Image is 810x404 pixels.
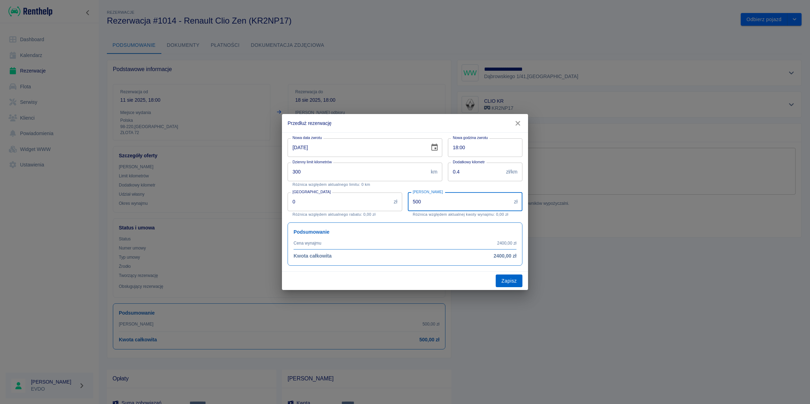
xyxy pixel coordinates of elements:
label: Dodatkowy kilometr [453,159,485,165]
h6: 2400,00 zł [494,252,516,260]
button: Choose date, selected date is 23 sie 2025 [427,140,442,154]
label: [PERSON_NAME] [413,189,443,195]
p: zł [394,198,397,206]
h6: Podsumowanie [294,228,516,236]
h2: Przedłuż rezerwację [282,114,528,132]
input: Kwota wynajmu od początkowej daty, nie samego aneksu. [408,192,511,211]
input: hh:mm [448,138,517,157]
p: zł [514,198,517,206]
label: Nowa godzina zwrotu [453,135,488,140]
p: Różnica względem aktualnego limitu: 0 km [292,182,437,187]
input: Kwota rabatu ustalona na początku [288,192,391,211]
input: DD-MM-YYYY [288,138,425,157]
p: Cena wynajmu [294,240,321,246]
p: km [431,168,437,176]
label: Nowa data zwrotu [292,135,322,140]
p: 2400,00 zł [497,240,516,246]
p: Różnica względem aktualnej kwoty wynajmu: 0,00 zł [413,212,517,217]
label: Dzienny limit kilometrów [292,159,332,165]
label: [GEOGRAPHIC_DATA] [292,189,331,195]
p: zł/km [506,168,517,176]
button: Zapisz [496,274,522,288]
h6: Kwota całkowita [294,252,332,260]
p: Różnica względem aktualnego rabatu: 0,00 zł [292,212,397,217]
